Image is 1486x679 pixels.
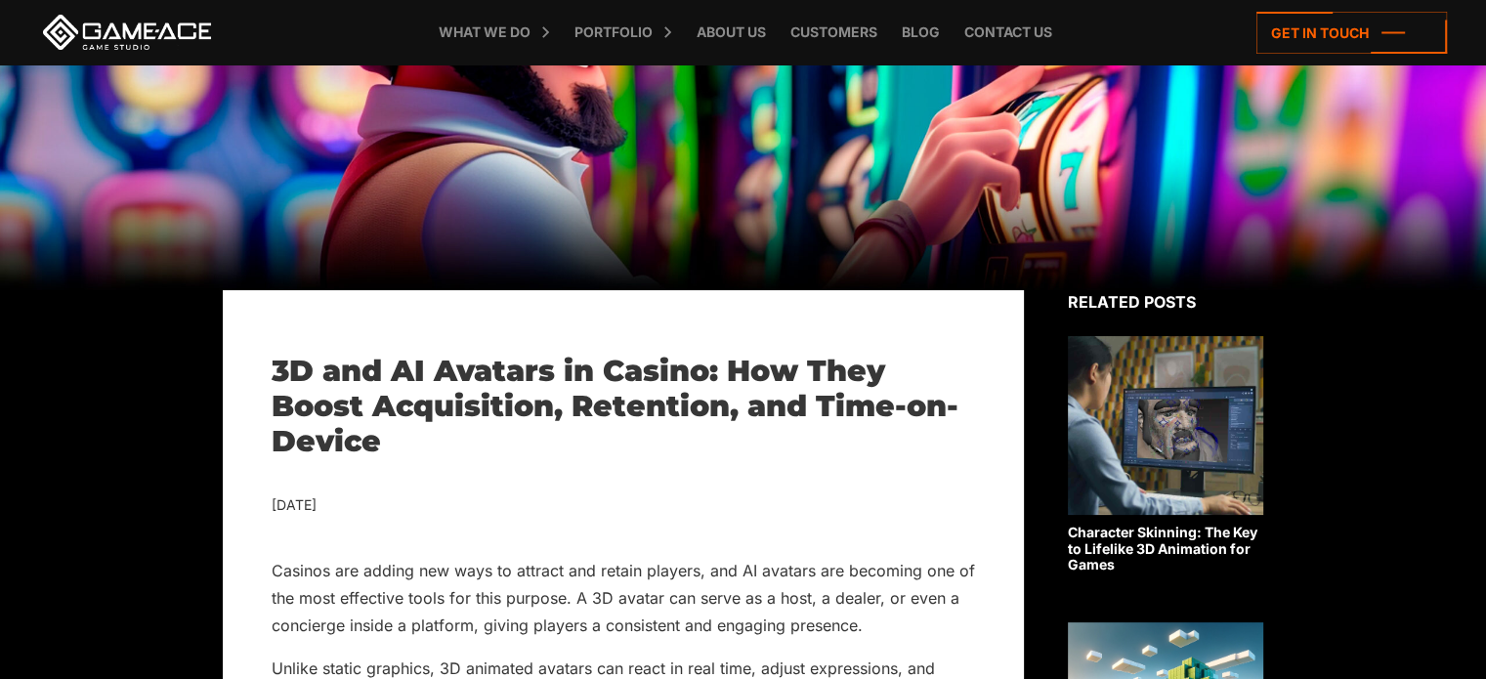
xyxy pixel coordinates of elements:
a: Get in touch [1256,12,1447,54]
div: Related posts [1068,290,1263,314]
a: Character Skinning: The Key to Lifelike 3D Animation for Games [1068,336,1263,573]
div: [DATE] [272,493,975,518]
p: Casinos are adding new ways to attract and retain players, and AI avatars are becoming one of the... [272,557,975,640]
img: Related [1068,336,1263,515]
h1: 3D and AI Avatars in Casino: How They Boost Acquisition, Retention, and Time-on-Device [272,354,975,459]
